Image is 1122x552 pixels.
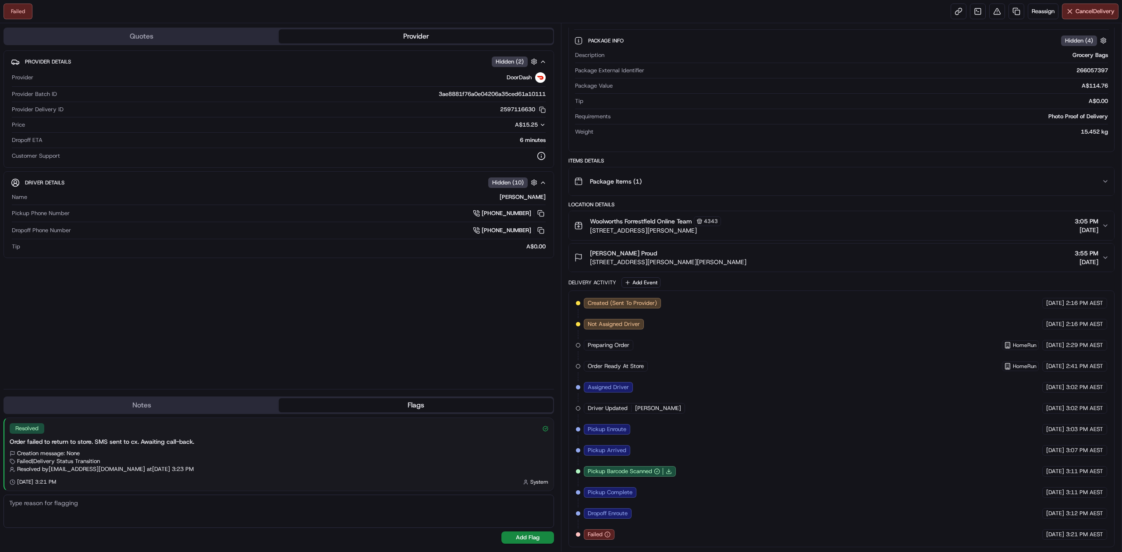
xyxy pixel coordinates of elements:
[1066,404,1103,412] span: 3:02 PM AEST
[147,465,194,473] span: at [DATE] 3:23 PM
[1046,362,1064,370] span: [DATE]
[568,157,1115,164] div: Items Details
[588,467,652,475] span: Pickup Barcode Scanned
[1013,363,1037,370] span: HomeRun
[616,82,1108,90] div: A$114.76
[279,29,553,43] button: Provider
[568,201,1115,208] div: Location Details
[1061,35,1109,46] button: Hidden (4)
[1066,299,1103,307] span: 2:16 PM AEST
[1065,37,1093,45] span: Hidden ( 4 )
[590,258,746,266] span: [STREET_ADDRESS][PERSON_NAME][PERSON_NAME]
[588,488,632,496] span: Pickup Complete
[12,193,27,201] span: Name
[569,211,1114,240] button: Woolworths Forrestfield Online Team4343[STREET_ADDRESS][PERSON_NAME]3:05 PM[DATE]
[496,58,524,66] span: Hidden ( 2 )
[31,193,546,201] div: [PERSON_NAME]
[1075,226,1098,234] span: [DATE]
[1032,7,1055,15] span: Reassign
[507,74,532,81] span: DoorDash
[588,341,629,349] span: Preparing Order
[12,209,70,217] span: Pickup Phone Number
[1046,383,1064,391] span: [DATE]
[1046,531,1064,538] span: [DATE]
[1046,425,1064,433] span: [DATE]
[587,97,1108,105] div: A$0.00
[1046,320,1064,328] span: [DATE]
[1075,258,1098,266] span: [DATE]
[1046,488,1064,496] span: [DATE]
[575,97,583,105] span: Tip
[1075,217,1098,226] span: 3:05 PM
[25,58,71,65] span: Provider Details
[648,67,1108,74] div: 266057397
[1066,425,1103,433] span: 3:03 PM AEST
[10,437,548,446] div: Order failed to return to store. SMS sent to cx. Awaiting call-back.
[1066,362,1103,370] span: 2:41 PM AEST
[515,121,538,128] span: A$15.25
[482,226,531,234] span: [PHONE_NUMBER]
[588,425,626,433] span: Pickup Enroute
[569,167,1114,195] button: Package Items (1)
[535,72,546,83] img: doordash_logo_v2.png
[575,82,613,90] span: Package Value
[1046,510,1064,517] span: [DATE]
[469,121,546,129] button: A$15.25
[12,121,25,129] span: Price
[588,320,640,328] span: Not Assigned Driver
[12,74,33,81] span: Provider
[46,136,546,144] div: 6 minutes
[621,277,660,288] button: Add Event
[473,209,546,218] a: [PHONE_NUMBER]
[1066,341,1103,349] span: 2:29 PM AEST
[1066,488,1103,496] span: 3:11 PM AEST
[12,226,71,234] span: Dropoff Phone Number
[12,90,57,98] span: Provider Batch ID
[473,226,546,235] button: [PHONE_NUMBER]
[1066,320,1103,328] span: 2:16 PM AEST
[1028,4,1058,19] button: Reassign
[17,478,56,485] span: [DATE] 3:21 PM
[588,362,644,370] span: Order Ready At Store
[1062,4,1118,19] button: CancelDelivery
[635,404,681,412] span: [PERSON_NAME]
[1046,467,1064,475] span: [DATE]
[1066,467,1103,475] span: 3:11 PM AEST
[575,128,593,136] span: Weight
[12,106,64,113] span: Provider Delivery ID
[568,279,616,286] div: Delivery Activity
[488,177,540,188] button: Hidden (10)
[279,398,553,412] button: Flags
[4,29,279,43] button: Quotes
[704,218,718,225] span: 4343
[575,113,611,120] span: Requirements
[588,37,625,44] span: Package Info
[588,531,603,538] span: Failed
[1046,446,1064,454] span: [DATE]
[1075,249,1098,258] span: 3:55 PM
[17,465,145,473] span: Resolved by [EMAIL_ADDRESS][DOMAIN_NAME]
[1046,404,1064,412] span: [DATE]
[1066,383,1103,391] span: 3:02 PM AEST
[501,531,554,544] button: Add Flag
[25,179,64,186] span: Driver Details
[12,136,43,144] span: Dropoff ETA
[12,243,20,251] span: Tip
[1076,7,1115,15] span: Cancel Delivery
[1046,341,1064,349] span: [DATE]
[11,175,547,190] button: Driver DetailsHidden (10)
[492,179,524,187] span: Hidden ( 10 )
[17,457,100,465] span: Failed | Delivery Status Transition
[608,51,1108,59] div: Grocery Bags
[588,383,629,391] span: Assigned Driver
[588,467,660,475] button: Pickup Barcode Scanned
[575,51,604,59] span: Description
[1046,299,1064,307] span: [DATE]
[590,249,657,258] span: [PERSON_NAME] Proud
[1066,531,1103,538] span: 3:21 PM AEST
[588,299,657,307] span: Created (Sent To Provider)
[1066,446,1103,454] span: 3:07 PM AEST
[530,478,548,485] span: System
[575,67,644,74] span: Package External Identifier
